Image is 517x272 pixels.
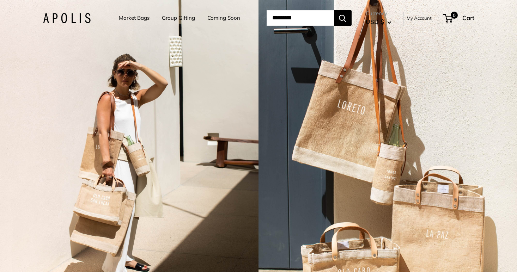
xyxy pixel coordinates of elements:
a: Coming Soon [207,13,240,23]
span: USD $ [366,18,384,25]
button: USD $ [366,16,391,27]
span: 0 [450,12,457,19]
a: Group Gifting [162,13,195,23]
a: Market Bags [119,13,150,23]
input: Search... [267,10,334,26]
img: Apolis [43,13,91,23]
span: Currency [366,8,391,18]
span: Cart [462,14,474,21]
button: Search [334,10,352,26]
a: My Account [407,14,432,22]
a: 0 Cart [444,12,474,24]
